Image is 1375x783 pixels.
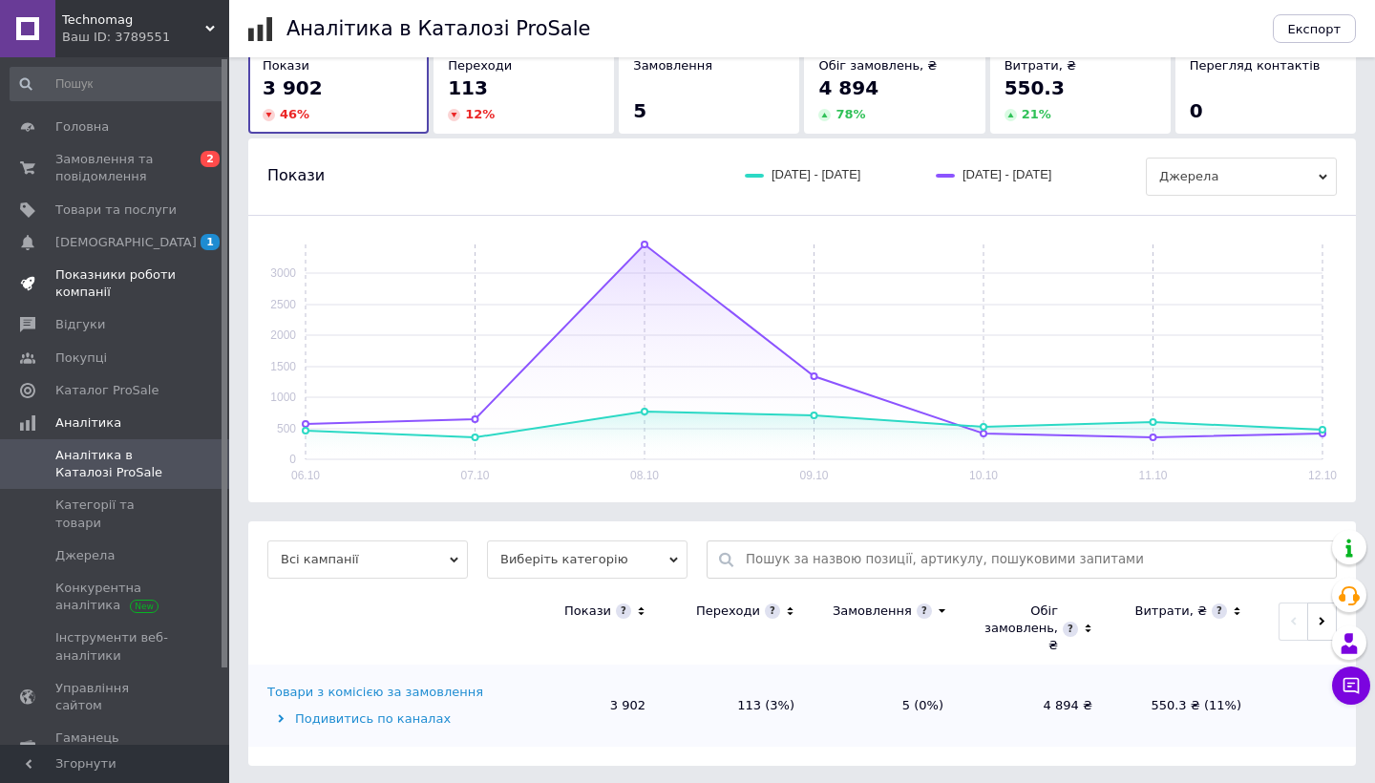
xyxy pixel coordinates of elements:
text: 08.10 [630,469,659,482]
span: Аналітика [55,414,121,432]
span: Інструменти веб-аналітики [55,629,177,664]
div: Товари з комісією за замовлення [267,684,483,701]
span: 550.3 [1005,76,1065,99]
text: 10.10 [969,469,998,482]
text: 12.10 [1308,469,1337,482]
span: 46 % [280,107,309,121]
text: 06.10 [291,469,320,482]
input: Пошук [10,67,225,101]
span: 12 % [465,107,495,121]
span: 78 % [836,107,865,121]
text: 2000 [270,328,296,342]
span: Покази [263,58,309,73]
span: Гаманець компанії [55,730,177,764]
span: Витрати, ₴ [1005,58,1077,73]
div: Витрати, ₴ [1134,603,1207,620]
span: 2 [201,151,220,167]
text: 07.10 [460,469,489,482]
button: Чат з покупцем [1332,667,1370,705]
span: Джерела [1146,158,1337,196]
div: Ваш ID: 3789551 [62,29,229,46]
span: Покази [267,165,325,186]
span: 0 [1190,99,1203,122]
span: Відгуки [55,316,105,333]
td: 3 902 [516,665,665,747]
span: 3 902 [263,76,323,99]
span: 113 [448,76,488,99]
text: 0 [289,453,296,466]
td: 4 894 ₴ [962,665,1111,747]
span: Головна [55,118,109,136]
span: Виберіть категорію [487,540,687,579]
td: 113 (3%) [665,665,814,747]
text: 11.10 [1138,469,1167,482]
input: Пошук за назвою позиції, артикулу, пошуковими запитами [746,541,1326,578]
text: 500 [277,422,296,435]
text: 1000 [270,391,296,404]
text: 1500 [270,360,296,373]
span: Товари та послуги [55,201,177,219]
span: Аналітика в Каталозі ProSale [55,447,177,481]
span: Експорт [1288,22,1342,36]
span: Переходи [448,58,512,73]
span: Каталог ProSale [55,382,159,399]
span: Джерела [55,547,115,564]
span: Замовлення [633,58,712,73]
span: Категорії та товари [55,497,177,531]
span: Замовлення та повідомлення [55,151,177,185]
span: Покупці [55,349,107,367]
button: Експорт [1273,14,1357,43]
text: 09.10 [799,469,828,482]
td: 5 (0%) [814,665,962,747]
span: 5 [633,99,646,122]
span: Конкурентна аналітика [55,580,177,614]
span: Управління сайтом [55,680,177,714]
text: 3000 [270,266,296,280]
text: 2500 [270,298,296,311]
td: 550.3 ₴ (11%) [1111,665,1260,747]
span: Всі кампанії [267,540,468,579]
span: [DEMOGRAPHIC_DATA] [55,234,197,251]
div: Переходи [696,603,760,620]
div: Замовлення [833,603,912,620]
div: Подивитись по каналах [267,710,511,728]
span: 21 % [1022,107,1051,121]
span: 1 [201,234,220,250]
div: Покази [564,603,611,620]
span: Technomag [62,11,205,29]
span: Перегляд контактів [1190,58,1321,73]
h1: Аналітика в Каталозі ProSale [286,17,590,40]
span: Показники роботи компанії [55,266,177,301]
span: 4 894 [818,76,878,99]
span: Обіг замовлень, ₴ [818,58,937,73]
div: Обіг замовлень, ₴ [982,603,1058,655]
